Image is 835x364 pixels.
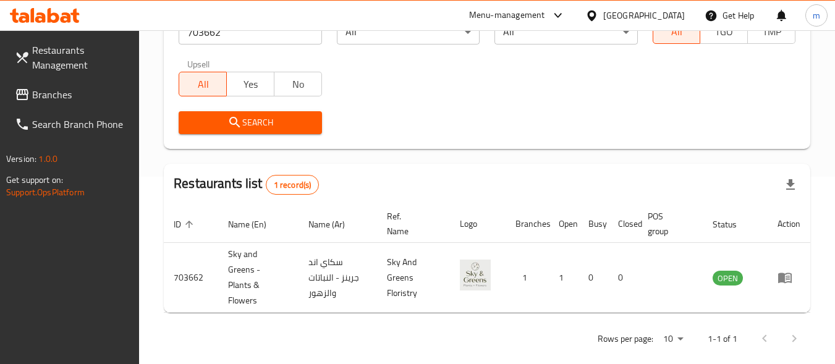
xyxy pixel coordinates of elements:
span: Branches [32,87,130,102]
th: Branches [506,205,549,243]
table: enhanced table [164,205,810,313]
div: Menu-management [469,8,545,23]
button: TGO [700,19,748,44]
button: All [179,72,227,96]
th: Action [768,205,810,243]
td: Sky And Greens Floristry [377,243,450,313]
span: All [658,23,696,41]
td: سكاي اند جرينز - النباتات والزهور [299,243,377,313]
span: Version: [6,151,36,167]
span: Restaurants Management [32,43,130,72]
p: 1-1 of 1 [708,331,737,347]
span: Get support on: [6,172,63,188]
a: Restaurants Management [5,35,140,80]
label: Upsell [187,59,210,68]
th: Busy [579,205,608,243]
div: [GEOGRAPHIC_DATA] [603,9,685,22]
span: No [279,75,317,93]
div: Total records count [266,175,320,195]
span: Ref. Name [387,209,435,239]
span: OPEN [713,271,743,286]
span: Search Branch Phone [32,117,130,132]
a: Branches [5,80,140,109]
p: Rows per page: [598,331,653,347]
a: Support.OpsPlatform [6,184,85,200]
div: Export file [776,170,805,200]
span: All [184,75,222,93]
span: POS group [648,209,688,239]
td: Sky and Greens - Plants & Flowers [218,243,299,313]
h2: Restaurants list [174,174,319,195]
div: All [494,20,637,44]
span: ID [174,217,197,232]
th: Closed [608,205,638,243]
td: 1 [549,243,579,313]
div: All [337,20,480,44]
th: Logo [450,205,506,243]
span: Status [713,217,753,232]
span: 1 record(s) [266,179,319,191]
button: Yes [226,72,274,96]
td: 0 [608,243,638,313]
span: Yes [232,75,269,93]
span: Name (Ar) [308,217,361,232]
a: Search Branch Phone [5,109,140,139]
input: Search for restaurant name or ID.. [179,20,321,44]
td: 703662 [164,243,218,313]
td: 0 [579,243,608,313]
span: Search [189,115,312,130]
button: No [274,72,322,96]
span: TGO [705,23,743,41]
div: Rows per page: [658,330,688,349]
button: All [653,19,701,44]
div: Menu [778,270,800,285]
button: Search [179,111,321,134]
span: 1.0.0 [38,151,57,167]
span: m [813,9,820,22]
span: Name (En) [228,217,282,232]
th: Open [549,205,579,243]
span: TMP [753,23,790,41]
button: TMP [747,19,795,44]
td: 1 [506,243,549,313]
img: Sky and Greens - Plants & Flowers [460,260,491,290]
